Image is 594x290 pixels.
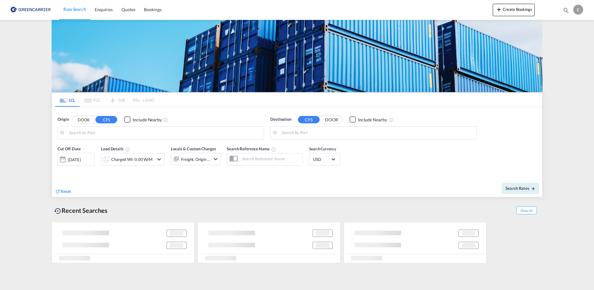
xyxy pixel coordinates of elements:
[95,7,113,12] span: Enquiries
[101,146,130,151] span: Load Details
[171,146,216,151] span: Locals & Custom Charges
[63,7,86,12] span: Rate Search
[144,7,161,12] span: Bookings
[350,116,387,123] md-checkbox: Checkbox No Ink
[573,5,583,15] div: E
[493,4,535,16] button: icon-plus 400-fgCreate Bookings
[502,183,539,194] button: Search Ratesicon-arrow-right
[52,20,542,92] img: GreenCarrierFCL_LCL.png
[121,7,135,12] span: Quotes
[69,128,261,138] input: Search by Port
[270,116,291,123] span: Destination
[313,157,331,162] span: USD
[55,189,61,194] md-icon: icon-refresh
[313,155,337,164] md-select: Select Currency: $ USDUnited States Dollar
[212,155,219,163] md-icon: icon-chevron-down
[281,128,473,138] input: Search by Port
[181,155,210,164] div: Freight Origin Destination
[73,116,94,123] button: DOOR
[55,93,154,107] md-pagination-wrapper: Use the left and right arrow keys to navigate between tabs
[57,153,95,166] div: [DATE]
[111,155,153,164] div: Charged Wt: 0.00 W/M
[389,117,394,122] md-icon: Unchecked: Ignores neighbouring ports when fetching rates.Checked : Includes neighbouring ports w...
[54,207,62,215] md-icon: icon-backup-restore
[358,117,387,123] div: Include Nearby
[271,147,276,152] md-icon: Your search will be saved by the below given name
[55,93,80,107] md-tab-item: LCL
[52,107,542,197] div: Origin DOOR CFS Checkbox No InkUnchecked: Ignores neighbouring ports when fetching rates.Checked ...
[125,147,130,152] md-icon: Chargeable Weight
[239,154,303,163] input: Search Reference Name
[124,116,162,123] md-checkbox: Checkbox No Ink
[68,157,80,162] div: [DATE]
[563,7,569,16] div: icon-magnify
[101,153,165,166] div: Charged Wt: 0.00 W/Micon-chevron-down
[495,6,503,13] md-icon: icon-plus 400-fg
[171,153,221,165] div: Freight Origin Destinationicon-chevron-down
[57,146,81,151] span: Cut Off Date
[227,146,276,151] span: Search Reference Name
[505,186,535,191] span: Search Rates
[133,117,162,123] div: Include Nearby
[61,189,71,194] span: Reset
[95,116,117,123] button: CFS
[155,156,163,163] md-icon: icon-chevron-down
[9,3,51,17] img: 176147708aff11ef8735f72d97dca5a8.png
[163,117,168,122] md-icon: Unchecked: Ignores neighbouring ports when fetching rates.Checked : Includes neighbouring ports w...
[298,116,320,123] button: CFS
[516,207,537,214] span: Show All
[563,7,569,14] md-icon: icon-magnify
[52,203,110,217] div: Recent Searches
[531,186,535,191] md-icon: icon-arrow-right
[57,116,69,123] span: Origin
[57,165,62,174] md-datepicker: Select
[309,147,336,151] span: Search Currency
[321,116,342,123] button: DOOR
[55,188,71,195] div: icon-refreshReset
